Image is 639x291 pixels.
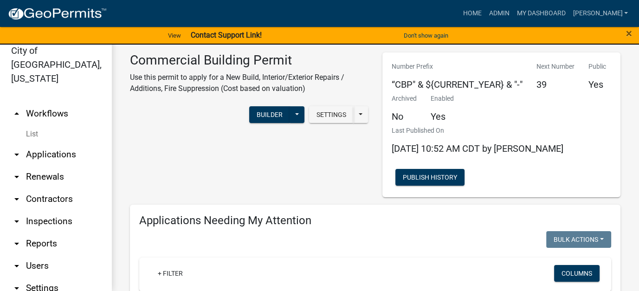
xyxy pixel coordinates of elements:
[392,79,523,90] h5: “CBP" & ${CURRENT_YEAR} & "-"
[485,5,513,22] a: Admin
[392,94,417,103] p: Archived
[309,106,354,123] button: Settings
[554,265,600,282] button: Columns
[588,79,606,90] h5: Yes
[11,149,22,160] i: arrow_drop_down
[546,231,611,248] button: Bulk Actions
[249,106,290,123] button: Builder
[392,62,523,71] p: Number Prefix
[392,111,417,122] h5: No
[536,79,574,90] h5: 39
[395,169,465,186] button: Publish History
[400,28,452,43] button: Don't show again
[513,5,569,22] a: My Dashboard
[164,28,185,43] a: View
[459,5,485,22] a: Home
[190,31,261,39] strong: Contact Support Link!
[536,62,574,71] p: Next Number
[588,62,606,71] p: Public
[11,216,22,227] i: arrow_drop_down
[626,28,632,39] button: Close
[11,171,22,182] i: arrow_drop_down
[569,5,632,22] a: [PERSON_NAME]
[392,143,563,154] span: [DATE] 10:52 AM CDT by [PERSON_NAME]
[431,111,454,122] h5: Yes
[139,214,611,227] h4: Applications Needing My Attention
[11,260,22,272] i: arrow_drop_down
[130,52,368,68] h3: Commercial Building Permit
[392,126,563,136] p: Last Published On
[431,94,454,103] p: Enabled
[11,108,22,119] i: arrow_drop_up
[11,194,22,205] i: arrow_drop_down
[11,238,22,249] i: arrow_drop_down
[130,72,368,94] p: Use this permit to apply for a New Build, Interior/Exterior Repairs / Additions, Fire Suppression...
[395,174,465,181] wm-modal-confirm: Workflow Publish History
[626,27,632,40] span: ×
[150,265,190,282] a: + Filter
